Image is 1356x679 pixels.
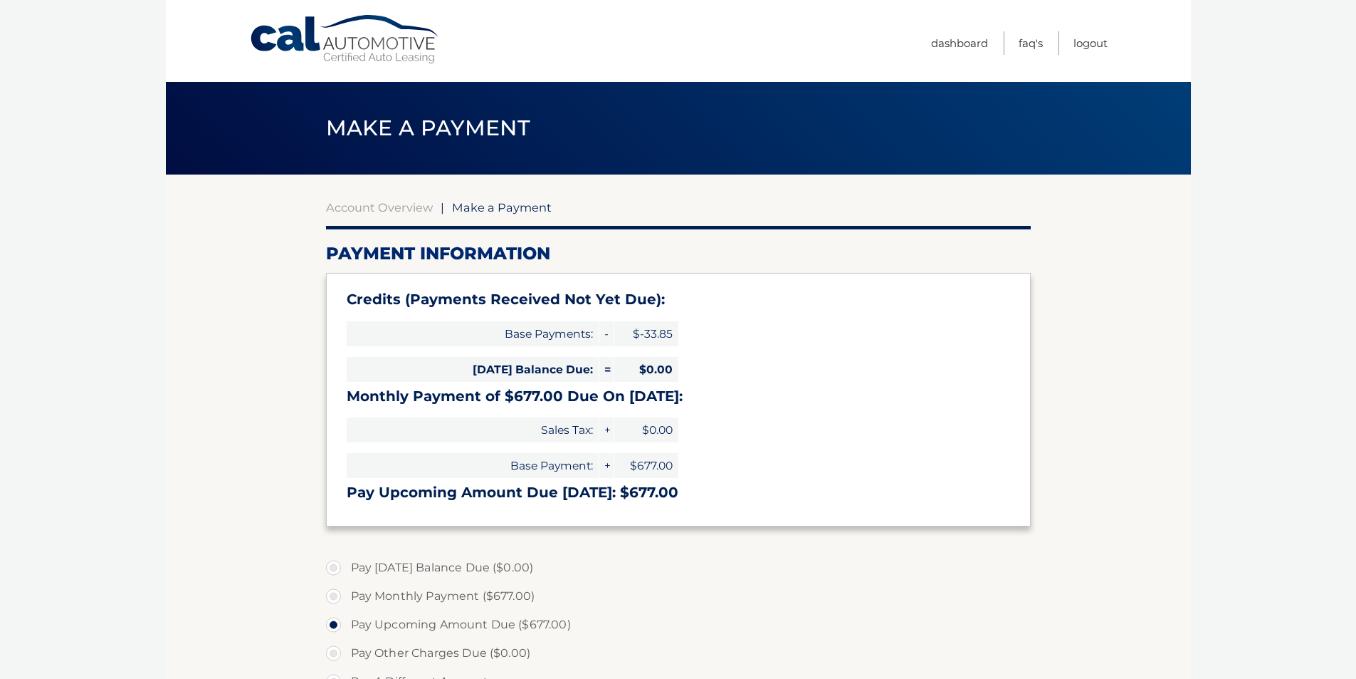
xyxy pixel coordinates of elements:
span: [DATE] Balance Due: [347,357,599,382]
h3: Credits (Payments Received Not Yet Due): [347,291,1010,309]
span: Sales Tax: [347,418,599,442]
a: Cal Automotive [249,14,441,65]
span: $677.00 [614,453,678,478]
span: Base Payments: [347,321,599,346]
span: = [599,357,614,382]
label: Pay Monthly Payment ($677.00) [326,582,1031,611]
label: Pay Other Charges Due ($0.00) [326,639,1031,668]
a: Logout [1073,31,1108,55]
span: - [599,321,614,346]
span: $0.00 [614,418,678,442]
a: FAQ's [1019,31,1043,55]
a: Dashboard [931,31,988,55]
span: $0.00 [614,357,678,382]
label: Pay [DATE] Balance Due ($0.00) [326,554,1031,582]
span: + [599,418,614,442]
span: | [441,200,444,214]
span: Make a Payment [326,115,530,141]
h3: Pay Upcoming Amount Due [DATE]: $677.00 [347,484,1010,502]
span: Make a Payment [452,200,552,214]
label: Pay Upcoming Amount Due ($677.00) [326,611,1031,639]
h3: Monthly Payment of $677.00 Due On [DATE]: [347,388,1010,405]
h2: Payment Information [326,243,1031,264]
span: Base Payment: [347,453,599,478]
span: $-33.85 [614,321,678,346]
span: + [599,453,614,478]
a: Account Overview [326,200,433,214]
